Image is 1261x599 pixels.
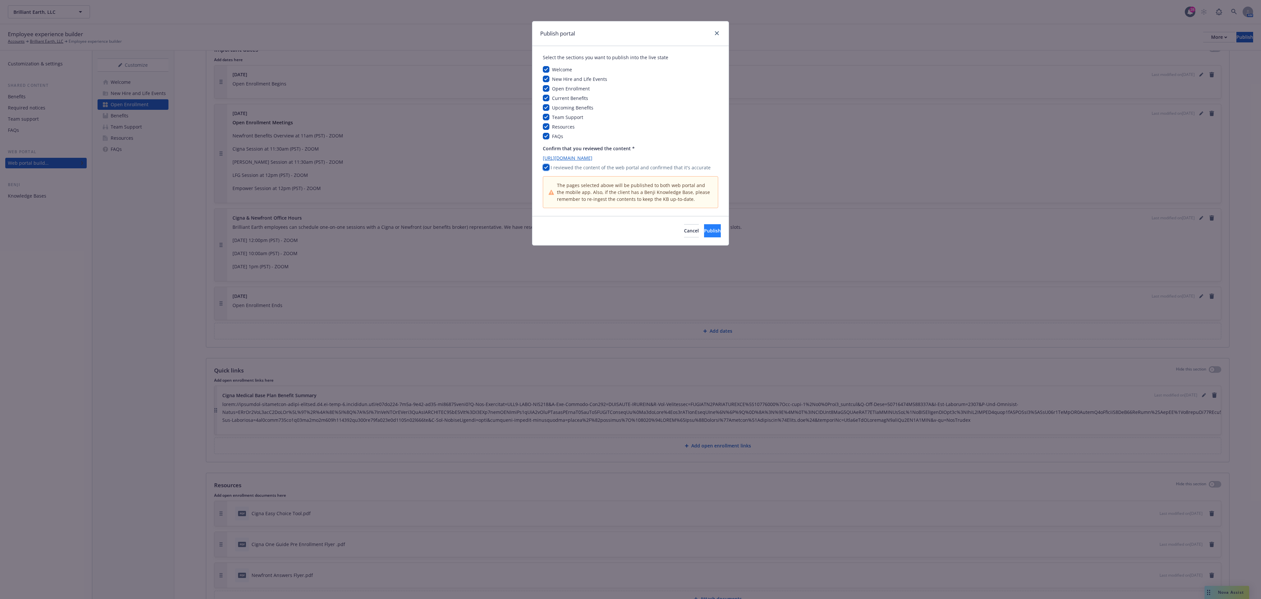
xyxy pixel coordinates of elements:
a: close [713,29,721,37]
a: [URL][DOMAIN_NAME] [543,155,718,161]
div: Select the sections you want to publish into the live state [543,54,718,61]
span: Publish [704,228,721,234]
p: I reviewed the content of the web portal and confirmed that it's accurate [551,164,711,171]
button: Publish [704,224,721,237]
p: Confirm that you reviewed the content * [543,145,718,152]
button: Cancel [684,224,699,237]
span: Current Benefits [552,95,588,101]
span: New Hire and Life Events [552,76,607,82]
span: The pages selected above will be published to both web portal and the mobile app. Also, if the cl... [557,182,713,203]
span: Open Enrollment [552,85,590,92]
span: FAQs [552,133,563,139]
span: Team Support [552,114,583,120]
span: Resources [552,124,575,130]
span: Upcoming Benefits [552,105,593,111]
span: Cancel [684,228,699,234]
span: Welcome [552,66,572,73]
h1: Publish portal [540,29,575,38]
